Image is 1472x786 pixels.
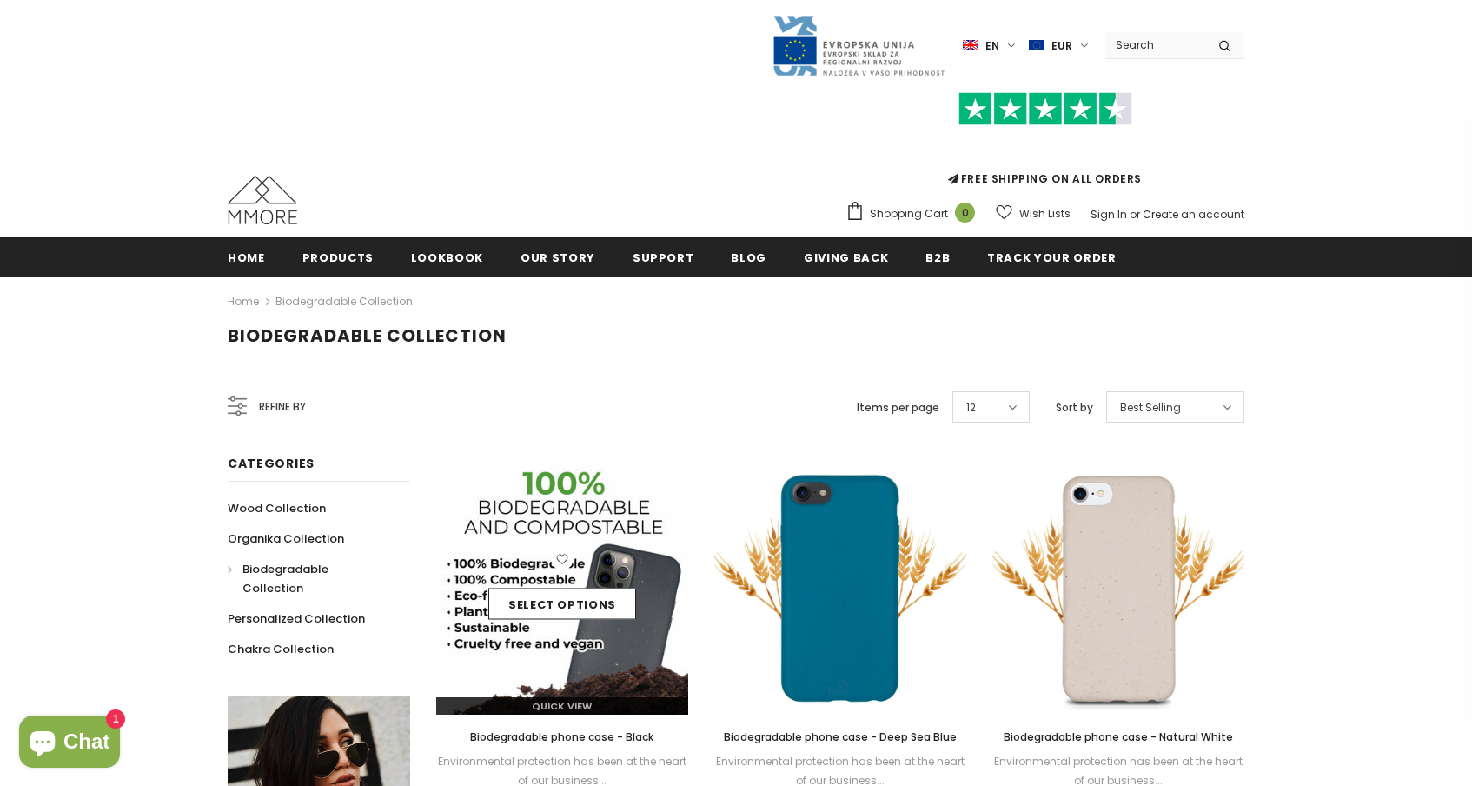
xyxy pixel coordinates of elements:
label: Items per page [857,399,939,416]
a: Wish Lists [996,198,1071,229]
span: Giving back [804,250,888,266]
span: B2B [925,250,950,266]
span: Track your order [987,250,1116,266]
span: FREE SHIPPING ON ALL ORDERS [845,100,1244,186]
span: or [1130,207,1140,222]
a: Biodegradable phone case - Natural White [992,728,1244,747]
span: support [633,250,694,266]
a: Home [228,291,259,312]
img: Fully Compostable Eco Friendly Phone Case [436,463,688,715]
a: B2B [925,237,950,276]
span: Biodegradable phone case - Natural White [1004,729,1233,744]
span: Wish Lists [1019,205,1071,223]
span: Best Selling [1120,399,1181,416]
a: Shopping Cart 0 [845,201,984,227]
span: Home [228,250,265,266]
a: Quick View [436,697,688,715]
span: Categories [228,455,315,472]
span: Biodegradable phone case - Deep Sea Blue [724,729,957,744]
span: 0 [955,203,975,223]
label: Sort by [1056,399,1093,416]
a: support [633,237,694,276]
a: Sign In [1091,207,1127,222]
a: Our Story [521,237,595,276]
span: Quick View [532,699,592,713]
span: Chakra Collection [228,641,334,657]
span: Blog [731,250,766,266]
span: Personalized Collection [228,610,365,627]
a: Personalized Collection [228,603,365,634]
span: Biodegradable Collection [228,323,507,348]
a: Blog [731,237,766,276]
a: Chakra Collection [228,634,334,664]
a: Wood Collection [228,493,326,523]
img: MMORE Cases [228,176,297,224]
span: 12 [966,399,976,416]
span: Lookbook [411,250,483,266]
a: Giving back [804,237,888,276]
a: Products [302,237,374,276]
span: EUR [1051,37,1072,55]
a: Home [228,237,265,276]
span: Shopping Cart [870,205,948,223]
a: Select options [488,589,636,620]
span: Biodegradable Collection [242,561,328,596]
span: Our Story [521,250,595,266]
img: i-lang-1.png [963,38,978,53]
span: Products [302,250,374,266]
a: Create an account [1143,207,1244,222]
a: Biodegradable Collection [275,294,413,309]
img: Trust Pilot Stars [958,92,1132,126]
a: Biodegradable Collection [228,554,391,603]
a: Track your order [987,237,1116,276]
a: Lookbook [411,237,483,276]
a: Javni Razpis [772,37,945,52]
input: Search Site [1105,32,1205,57]
inbox-online-store-chat: Shopify online store chat [14,716,125,772]
img: Javni Razpis [772,14,945,77]
span: en [985,37,999,55]
span: Refine by [259,397,306,416]
a: Biodegradable phone case - Black [436,728,688,747]
a: Organika Collection [228,523,344,554]
iframe: Customer reviews powered by Trustpilot [845,125,1244,170]
span: Biodegradable phone case - Black [470,729,653,744]
span: Wood Collection [228,500,326,516]
span: Organika Collection [228,530,344,547]
a: Biodegradable phone case - Deep Sea Blue [714,728,966,747]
